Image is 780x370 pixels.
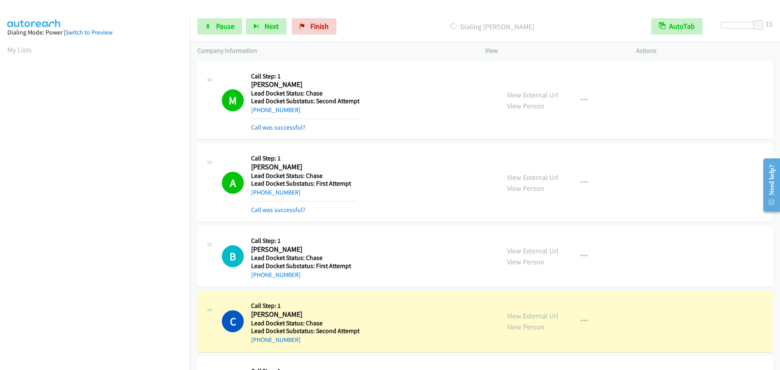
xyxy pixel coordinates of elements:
a: Switch to Preview [65,28,113,36]
h5: Lead Docket Status: Chase [251,319,360,327]
a: View External Url [507,90,559,100]
a: [PHONE_NUMBER] [251,188,301,196]
span: Finish [310,22,329,31]
h1: B [222,245,244,267]
h5: Call Step: 1 [251,237,357,245]
a: Finish [292,18,336,35]
div: Dialing Mode: Power | [7,28,183,37]
a: View Person [507,322,544,331]
a: Call was successful? [251,123,305,131]
a: View Person [507,184,544,193]
iframe: Resource Center [756,153,780,217]
p: Dialing [PERSON_NAME] [347,21,637,32]
h1: M [222,89,244,111]
button: AutoTab [651,18,702,35]
a: [PHONE_NUMBER] [251,271,301,279]
div: 15 [765,18,773,29]
a: [PHONE_NUMBER] [251,336,301,344]
h5: Call Step: 1 [251,154,357,162]
a: View External Url [507,246,559,255]
h5: Call Step: 1 [251,72,360,80]
h2: [PERSON_NAME] [251,245,357,254]
p: View [485,46,622,56]
a: [PHONE_NUMBER] [251,106,301,114]
h5: Lead Docket Substatus: First Attempt [251,180,357,188]
h2: [PERSON_NAME] [251,80,357,89]
p: Actions [636,46,773,56]
h1: C [222,310,244,332]
a: View External Url [507,173,559,182]
h5: Lead Docket Substatus: Second Attempt [251,97,360,105]
p: Company Information [197,46,470,56]
h5: Call Step: 1 [251,302,360,310]
a: View Person [507,101,544,110]
button: Next [246,18,286,35]
span: Next [264,22,279,31]
h5: Lead Docket Status: Chase [251,254,357,262]
h2: [PERSON_NAME] [251,310,357,319]
h1: A [222,172,244,194]
a: My Lists [7,45,32,54]
a: Pause [197,18,242,35]
a: View Person [507,257,544,266]
h5: Lead Docket Substatus: First Attempt [251,262,357,270]
a: View External Url [507,311,559,320]
h5: Lead Docket Status: Chase [251,89,360,97]
h5: Lead Docket Status: Chase [251,172,357,180]
span: Pause [216,22,234,31]
h5: Lead Docket Substatus: Second Attempt [251,327,360,335]
h2: [PERSON_NAME] [251,162,357,172]
a: Call was successful? [251,206,305,214]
